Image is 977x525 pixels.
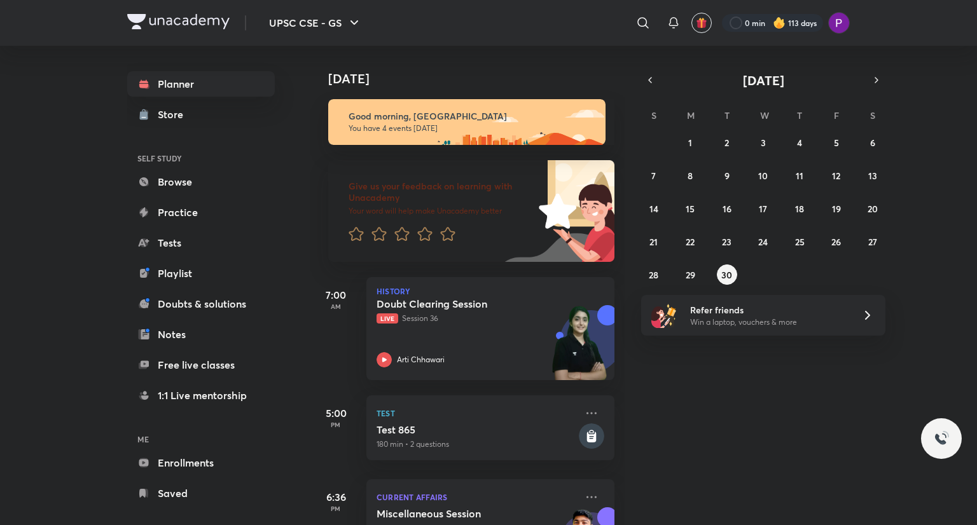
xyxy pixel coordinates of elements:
h5: 5:00 [310,406,361,421]
button: September 13, 2025 [863,165,883,186]
img: referral [651,303,677,328]
p: Current Affairs [377,489,576,505]
h5: 6:36 [310,489,361,505]
h5: Doubt Clearing Session [377,297,535,310]
button: September 15, 2025 [680,198,700,219]
button: September 8, 2025 [680,165,700,186]
abbr: September 10, 2025 [758,170,768,182]
abbr: September 7, 2025 [651,170,656,182]
button: September 18, 2025 [789,198,810,219]
a: Saved [127,481,275,506]
button: September 6, 2025 [863,132,883,153]
a: Store [127,102,275,127]
abbr: September 21, 2025 [649,236,658,248]
abbr: September 14, 2025 [649,203,658,215]
p: 180 min • 2 questions [377,439,576,450]
abbr: September 6, 2025 [870,137,875,149]
img: morning [328,99,606,145]
abbr: September 28, 2025 [649,269,658,281]
abbr: September 9, 2025 [724,170,730,182]
a: Enrollments [127,450,275,475]
abbr: Wednesday [760,109,769,121]
abbr: September 3, 2025 [761,137,766,149]
h5: Miscellaneous Session [377,507,535,520]
h5: 7:00 [310,287,361,303]
p: Test [377,406,576,421]
button: September 28, 2025 [644,264,664,285]
a: Notes [127,322,275,347]
button: September 27, 2025 [863,231,883,252]
button: September 23, 2025 [717,231,737,252]
a: Browse [127,169,275,194]
button: September 10, 2025 [753,165,773,186]
abbr: September 26, 2025 [831,236,841,248]
button: [DATE] [659,71,868,89]
h6: Good morning, [GEOGRAPHIC_DATA] [349,111,594,122]
button: September 20, 2025 [863,198,883,219]
p: AM [310,303,361,310]
button: September 12, 2025 [826,165,847,186]
button: September 26, 2025 [826,231,847,252]
button: September 9, 2025 [717,165,737,186]
button: September 14, 2025 [644,198,664,219]
a: Playlist [127,261,275,286]
button: September 22, 2025 [680,231,700,252]
button: September 29, 2025 [680,264,700,285]
button: September 24, 2025 [753,231,773,252]
h6: SELF STUDY [127,147,275,169]
a: Planner [127,71,275,97]
img: avatar [696,17,707,29]
abbr: September 13, 2025 [868,170,877,182]
abbr: September 29, 2025 [686,269,695,281]
button: avatar [691,13,712,33]
abbr: September 22, 2025 [686,236,695,248]
button: September 25, 2025 [789,231,810,252]
button: September 4, 2025 [789,132,810,153]
img: Preeti Pandey [828,12,850,34]
button: September 3, 2025 [753,132,773,153]
p: PM [310,421,361,428]
abbr: September 18, 2025 [795,203,804,215]
abbr: Monday [687,109,695,121]
abbr: September 4, 2025 [797,137,802,149]
p: History [377,287,604,295]
img: ttu [934,431,949,446]
h6: ME [127,428,275,450]
button: September 17, 2025 [753,198,773,219]
abbr: Thursday [797,109,802,121]
a: Doubts & solutions [127,291,275,317]
abbr: Sunday [651,109,656,121]
p: Win a laptop, vouchers & more [690,317,847,328]
button: September 19, 2025 [826,198,847,219]
h6: Refer friends [690,303,847,317]
button: September 1, 2025 [680,132,700,153]
button: September 11, 2025 [789,165,810,186]
button: September 5, 2025 [826,132,847,153]
abbr: Tuesday [724,109,730,121]
p: PM [310,505,361,512]
abbr: September 23, 2025 [722,236,731,248]
img: streak [773,17,786,29]
abbr: September 25, 2025 [795,236,805,248]
abbr: September 17, 2025 [759,203,767,215]
button: September 30, 2025 [717,264,737,285]
button: September 21, 2025 [644,231,664,252]
abbr: September 11, 2025 [796,170,803,182]
div: Store [158,107,191,122]
a: Company Logo [127,14,230,32]
abbr: September 8, 2025 [688,170,693,182]
a: 1:1 Live mentorship [127,383,275,408]
p: Session 36 [377,313,576,324]
h6: Give us your feedback on learning with Unacademy [349,181,534,203]
img: unacademy [544,305,614,393]
abbr: Saturday [870,109,875,121]
p: You have 4 events [DATE] [349,123,594,133]
img: feedback_image [495,160,614,262]
abbr: September 20, 2025 [868,203,878,215]
abbr: September 27, 2025 [868,236,877,248]
abbr: September 5, 2025 [834,137,839,149]
h5: Test 865 [377,423,576,436]
a: Tests [127,230,275,256]
a: Practice [127,200,275,225]
abbr: Friday [834,109,839,121]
